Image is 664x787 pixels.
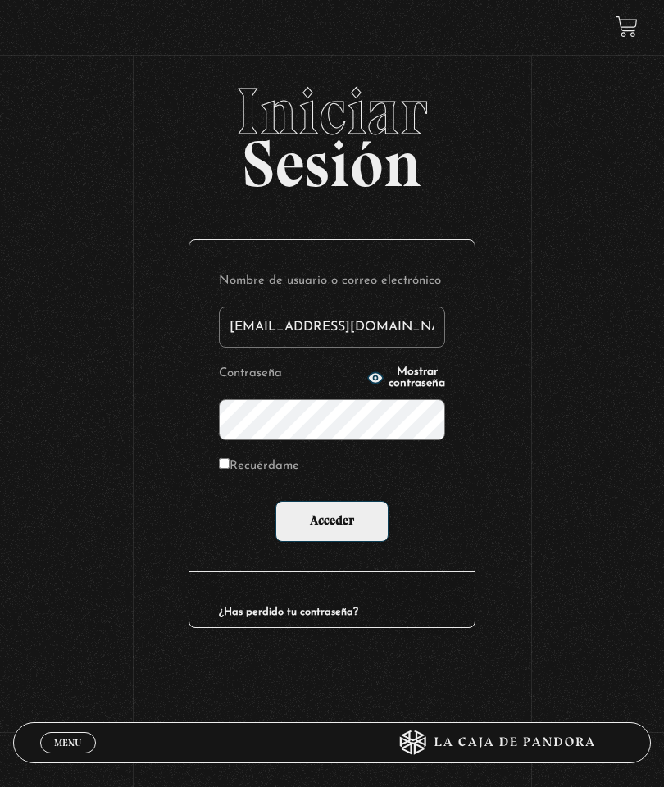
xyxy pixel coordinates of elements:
[275,501,389,542] input: Acceder
[13,79,651,184] h2: Sesión
[367,366,445,389] button: Mostrar contraseña
[219,362,362,386] label: Contraseña
[219,607,358,617] a: ¿Has perdido tu contraseña?
[389,366,445,389] span: Mostrar contraseña
[616,16,638,38] a: View your shopping cart
[54,738,81,748] span: Menu
[13,79,651,144] span: Iniciar
[219,270,445,293] label: Nombre de usuario o correo electrónico
[219,458,230,469] input: Recuérdame
[219,455,299,479] label: Recuérdame
[48,752,87,763] span: Cerrar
